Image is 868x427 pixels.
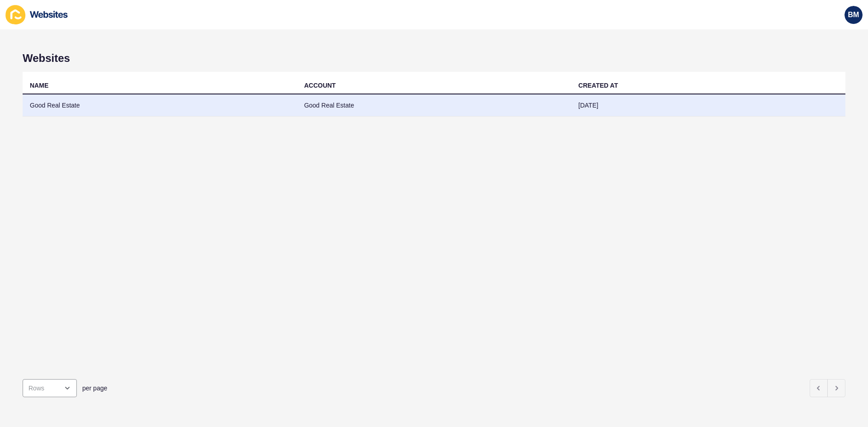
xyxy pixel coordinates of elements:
[848,10,859,19] span: BM
[23,379,77,397] div: open menu
[297,94,571,117] td: Good Real Estate
[304,81,336,90] div: ACCOUNT
[23,94,297,117] td: Good Real Estate
[23,52,845,65] h1: Websites
[30,81,48,90] div: NAME
[571,94,845,117] td: [DATE]
[82,384,107,393] span: per page
[578,81,618,90] div: CREATED AT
